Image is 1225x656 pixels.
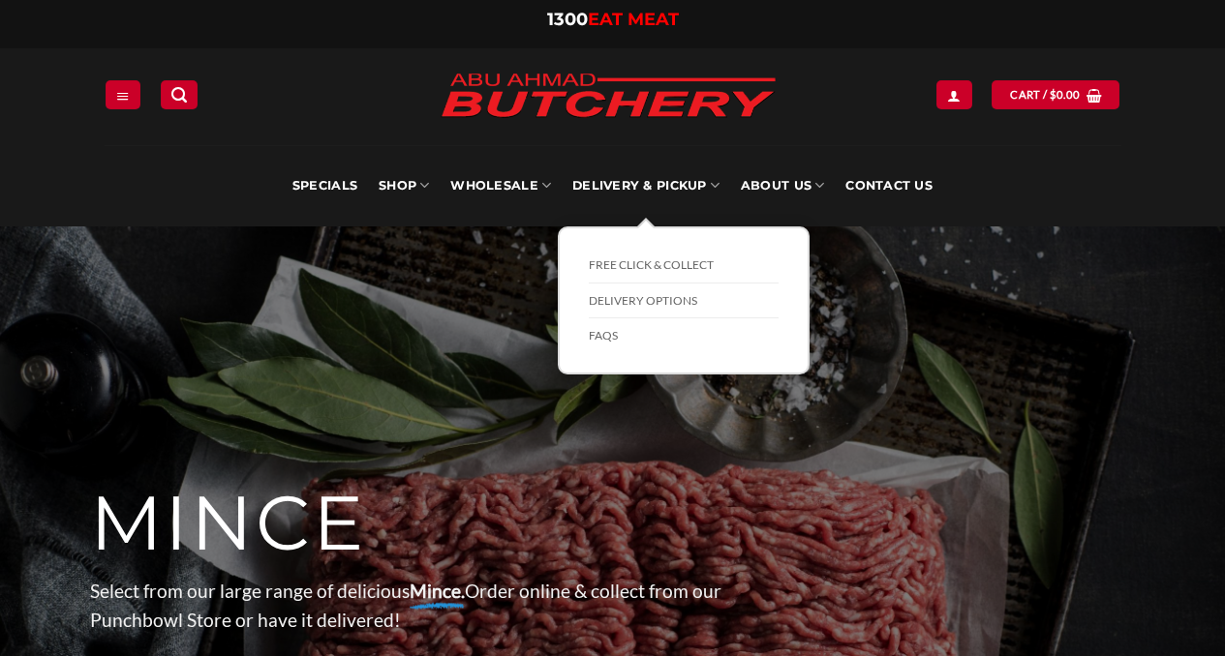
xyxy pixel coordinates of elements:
span: $ [1050,86,1057,104]
a: SHOP [379,145,429,226]
span: 1300 [547,9,588,30]
a: Menu [106,80,140,108]
span: Cart / [1010,86,1080,104]
a: FAQs [589,318,779,353]
a: View cart [992,80,1119,108]
span: EAT MEAT [588,9,679,30]
span: Select from our large range of delicious Order online & collect from our Punchbowl Store or have ... [90,580,721,632]
a: About Us [741,145,824,226]
a: Specials [292,145,357,226]
a: Search [161,80,198,108]
bdi: 0.00 [1050,88,1081,101]
a: Contact Us [845,145,933,226]
a: FREE Click & Collect [589,248,779,283]
a: 1300EAT MEAT [547,9,679,30]
strong: Mince. [410,580,465,602]
a: Login [936,80,971,108]
a: Delivery & Pickup [572,145,720,226]
a: Wholesale [450,145,551,226]
span: MINCE [90,477,366,570]
a: Delivery Options [589,283,779,319]
img: Abu Ahmad Butchery [424,60,792,134]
